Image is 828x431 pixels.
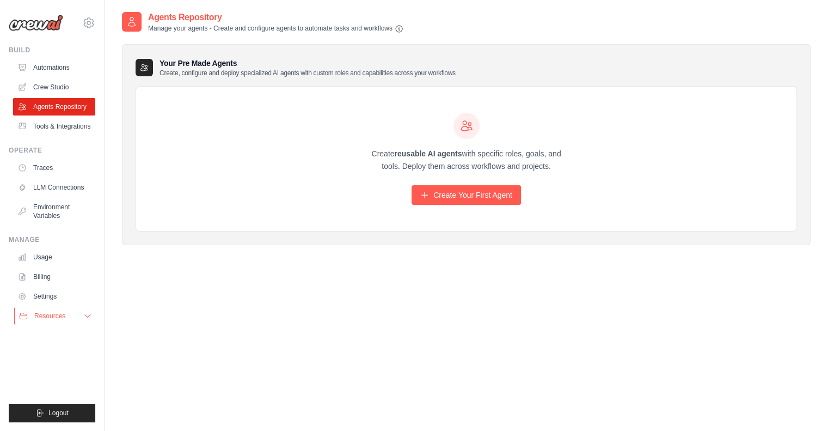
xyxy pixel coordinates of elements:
a: Create Your First Agent [412,185,521,205]
a: Environment Variables [13,198,95,224]
div: Manage [9,235,95,244]
a: Usage [13,248,95,266]
p: Create with specific roles, goals, and tools. Deploy them across workflows and projects. [362,148,571,173]
a: Agents Repository [13,98,95,116]
h3: Your Pre Made Agents [160,58,456,77]
div: Build [9,46,95,54]
a: Automations [13,59,95,76]
h2: Agents Repository [148,11,403,24]
a: Traces [13,159,95,177]
a: Crew Studio [13,78,95,96]
a: Settings [13,288,95,305]
img: Logo [9,15,63,31]
a: Billing [13,268,95,286]
span: Resources [34,312,65,320]
a: LLM Connections [13,179,95,196]
button: Logout [9,404,95,422]
div: Operate [9,146,95,155]
strong: reusable AI agents [394,149,462,158]
a: Tools & Integrations [13,118,95,135]
p: Create, configure and deploy specialized AI agents with custom roles and capabilities across your... [160,69,456,77]
button: Resources [14,307,96,325]
span: Logout [48,409,69,417]
p: Manage your agents - Create and configure agents to automate tasks and workflows [148,24,403,33]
